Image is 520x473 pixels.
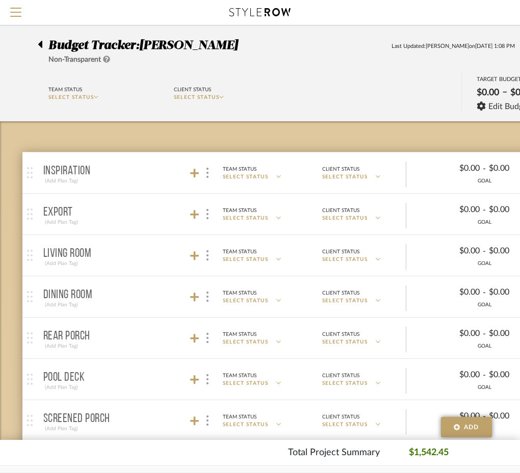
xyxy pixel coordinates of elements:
img: 3dots-v.svg [206,292,209,302]
img: grip.svg [27,374,33,385]
button: Add [441,417,492,437]
div: $0.00 [414,284,483,300]
span: - [483,369,486,381]
span: [DATE] 1:08 PM [475,42,515,51]
div: $0.00 [474,84,502,101]
div: Team Status [223,412,256,422]
div: Team Status [223,371,256,380]
div: Team Status [223,247,256,256]
span: SELECT STATUS [223,338,269,346]
span: SELECT STATUS [322,421,368,429]
span: – [502,87,507,101]
div: Client Status [322,330,359,339]
p: $1,542.45 [409,446,449,460]
div: $0.00 [414,161,483,176]
p: Screened Porch [43,413,110,425]
div: Client Status [322,288,359,298]
div: Client Status [322,206,359,215]
img: 3dots-v.svg [206,250,209,260]
img: grip.svg [27,167,33,178]
img: grip.svg [27,291,33,302]
img: grip.svg [27,332,33,344]
div: (Add Plan Tag) [43,259,80,268]
div: (Add Plan Tag) [43,341,80,351]
div: (Add Plan Tag) [43,300,80,309]
span: - [483,286,486,299]
img: 3dots-v.svg [206,415,209,426]
span: SELECT STATUS [322,173,368,181]
img: 3dots-v.svg [206,168,209,178]
div: $0.00 [414,326,483,341]
span: SELECT STATUS [223,215,269,222]
span: SELECT STATUS [48,95,94,100]
span: SELECT STATUS [322,380,368,387]
p: Total Project Summary [288,446,380,460]
div: (Add Plan Tag) [43,218,80,227]
span: - [483,410,486,423]
span: SELECT STATUS [174,95,220,100]
span: SELECT STATUS [322,215,368,222]
div: Client Status [174,85,211,94]
div: Client Status [322,371,359,380]
span: SELECT STATUS [223,297,269,305]
span: [PERSON_NAME] [426,42,469,51]
p: Rear Porch [43,330,90,343]
img: grip.svg [27,208,33,220]
div: Team Status [223,288,256,298]
span: - [483,245,486,257]
p: EXPORT [43,206,73,219]
span: SELECT STATUS [223,173,269,181]
div: Team Status [223,165,256,174]
p: Dining Room [43,289,93,301]
p: Pool Deck [43,372,85,384]
p: Living Room [43,248,92,260]
span: SELECT STATUS [322,338,368,346]
p: INSPIRATION [43,165,91,177]
div: Team Status [48,85,82,94]
div: $0.00 [414,367,483,383]
span: Non-Transparent [48,56,101,63]
span: - [483,163,486,175]
span: SELECT STATUS [322,297,368,305]
img: grip.svg [27,415,33,426]
img: 3dots-v.svg [206,209,209,219]
span: - [483,328,486,340]
div: (Add Plan Tag) [43,383,80,392]
span: on [469,42,475,51]
span: - [483,204,486,216]
span: SELECT STATUS [322,256,368,264]
div: Team Status [223,330,256,339]
div: Client Status [322,247,359,256]
span: Last Updated: [392,42,426,51]
span: [PERSON_NAME] [139,39,238,51]
img: 3dots-v.svg [206,374,209,384]
div: Client Status [322,165,359,174]
div: $0.00 [414,202,483,218]
img: 3dots-v.svg [206,333,209,343]
div: Team Status [223,206,256,215]
span: Add [464,423,479,432]
div: (Add Plan Tag) [43,424,80,433]
span: Budget Tracker: [48,39,139,51]
span: SELECT STATUS [223,380,269,387]
span: SELECT STATUS [223,256,269,264]
div: (Add Plan Tag) [43,176,80,186]
div: $0.00 [414,243,483,259]
img: grip.svg [27,250,33,261]
div: $0.00 [414,408,483,424]
span: SELECT STATUS [223,421,269,429]
div: Client Status [322,412,359,422]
